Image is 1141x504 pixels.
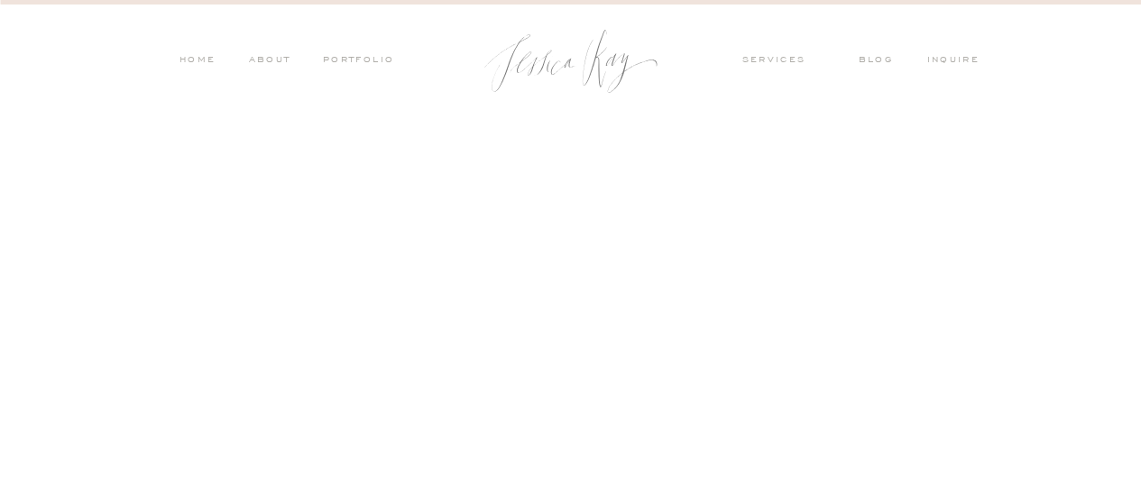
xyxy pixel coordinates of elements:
[927,53,989,69] a: inquire
[859,53,906,69] a: blog
[742,53,831,69] a: services
[244,53,291,69] a: ABOUT
[320,53,395,69] a: PORTFOLIO
[179,53,216,69] a: HOME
